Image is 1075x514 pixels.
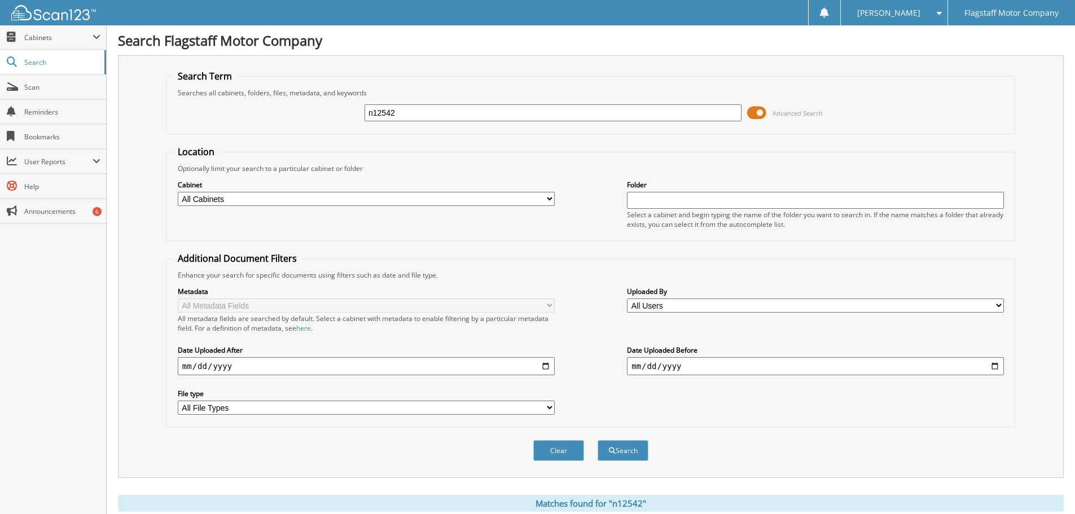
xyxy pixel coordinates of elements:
div: Enhance your search for specific documents using filters such as date and file type. [172,270,1010,280]
h1: Search Flagstaff Motor Company [118,31,1064,50]
span: Help [24,182,100,191]
a: here [296,323,311,333]
span: Bookmarks [24,132,100,142]
label: Date Uploaded After [178,345,555,355]
input: end [627,357,1004,375]
span: Reminders [24,107,100,117]
div: All metadata fields are searched by default. Select a cabinet with metadata to enable filtering b... [178,314,555,333]
legend: Location [172,146,220,158]
div: Select a cabinet and begin typing the name of the folder you want to search in. If the name match... [627,210,1004,229]
label: Cabinet [178,180,555,190]
input: start [178,357,555,375]
div: 6 [93,207,102,216]
span: User Reports [24,157,93,166]
legend: Additional Document Filters [172,252,302,265]
span: Cabinets [24,33,93,42]
img: scan123-logo-white.svg [11,5,96,20]
span: Advanced Search [773,109,823,117]
label: Uploaded By [627,287,1004,296]
legend: Search Term [172,70,238,82]
label: File type [178,389,555,398]
span: [PERSON_NAME] [857,10,920,16]
span: Announcements [24,207,100,216]
label: Metadata [178,287,555,296]
div: Searches all cabinets, folders, files, metadata, and keywords [172,88,1010,98]
span: Scan [24,82,100,92]
button: Search [598,440,648,461]
span: Search [24,58,99,67]
button: Clear [533,440,584,461]
label: Folder [627,180,1004,190]
div: Matches found for "n12542" [118,495,1064,512]
div: Optionally limit your search to a particular cabinet or folder [172,164,1010,173]
span: Flagstaff Motor Company [964,10,1059,16]
label: Date Uploaded Before [627,345,1004,355]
